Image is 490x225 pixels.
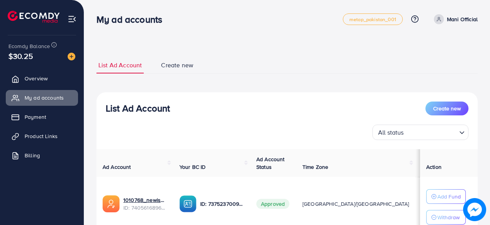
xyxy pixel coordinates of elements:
img: image [463,198,486,221]
a: metap_pakistan_001 [343,13,403,25]
p: Mani Official [447,15,478,24]
img: logo [8,11,60,23]
span: List Ad Account [98,61,142,70]
a: My ad accounts [6,90,78,105]
span: $30.25 [8,50,33,62]
a: Overview [6,71,78,86]
span: Create new [433,105,461,112]
button: Create new [425,102,468,115]
button: Add Fund [426,189,466,204]
p: Withdraw [437,213,460,222]
span: My ad accounts [25,94,64,102]
a: Payment [6,109,78,125]
span: ID: 7405616896047104017 [123,204,167,212]
p: ID: 7375237009410899984 [200,199,244,208]
span: Product Links [25,132,58,140]
img: ic-ads-acc.e4c84228.svg [103,195,120,212]
span: Ad Account [103,163,131,171]
span: metap_pakistan_001 [349,17,396,22]
input: Search for option [406,125,456,138]
div: Search for option [372,125,468,140]
span: Time Zone [302,163,328,171]
a: Billing [6,148,78,163]
span: Ecomdy Balance [8,42,50,50]
span: Overview [25,75,48,82]
span: Action [426,163,442,171]
a: 1010768_newishrat011_1724254562912 [123,196,167,204]
span: Ad Account Status [256,155,285,171]
h3: My ad accounts [96,14,168,25]
img: image [68,53,75,60]
img: menu [68,15,76,23]
a: Mani Official [431,14,478,24]
span: Approved [256,199,289,209]
h3: List Ad Account [106,103,170,114]
span: All status [377,127,405,138]
p: Add Fund [437,192,461,201]
button: Withdraw [426,210,466,225]
span: Your BC ID [179,163,206,171]
span: Create new [161,61,193,70]
span: Billing [25,152,40,159]
a: Product Links [6,128,78,144]
span: Payment [25,113,46,121]
span: [GEOGRAPHIC_DATA]/[GEOGRAPHIC_DATA] [302,200,409,208]
div: <span class='underline'>1010768_newishrat011_1724254562912</span></br>7405616896047104017 [123,196,167,212]
img: ic-ba-acc.ded83a64.svg [179,195,196,212]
